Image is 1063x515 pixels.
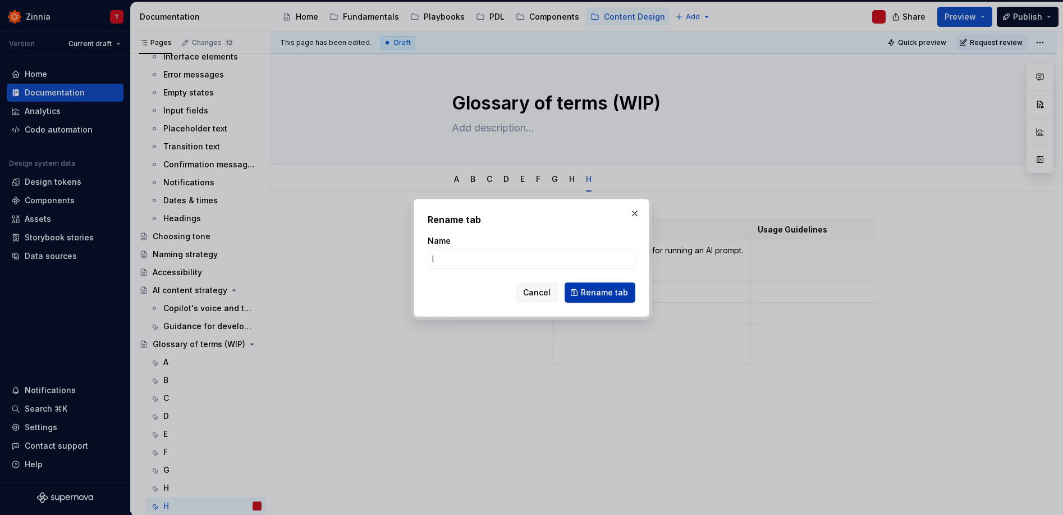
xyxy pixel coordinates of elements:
[581,287,628,298] span: Rename tab
[565,282,635,303] button: Rename tab
[516,282,558,303] button: Cancel
[428,235,451,247] label: Name
[428,213,635,226] h2: Rename tab
[523,287,551,298] span: Cancel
